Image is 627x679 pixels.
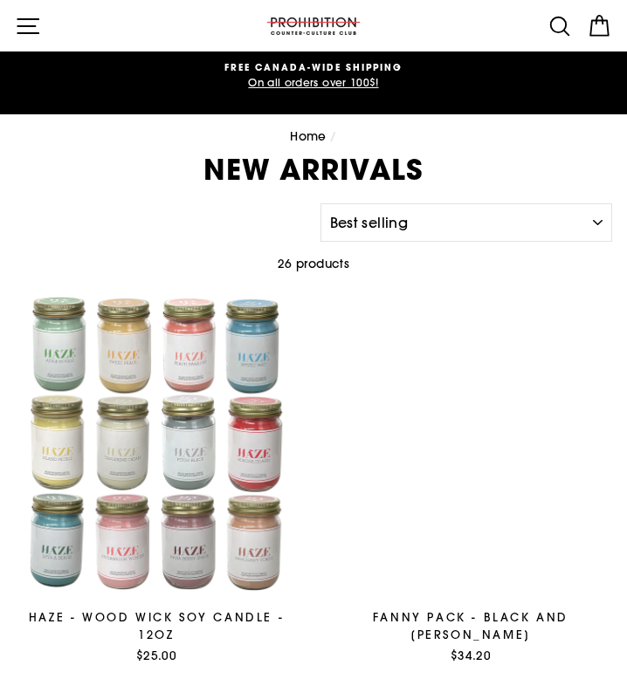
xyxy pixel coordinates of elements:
[9,647,304,664] div: $25.00
[323,647,618,664] div: $34.20
[19,60,608,74] span: FREE CANADA-WIDE SHIPPING
[15,255,612,274] p: 26 products
[265,17,362,35] img: PROHIBITION COUNTER-CULTURE CLUB
[19,60,608,92] a: FREE CANADA-WIDE SHIPPING On all orders over 100$!
[15,127,612,147] nav: breadcrumbs
[323,608,618,642] div: FANNY PACK - BLACK AND [PERSON_NAME]
[330,128,336,144] span: /
[19,74,608,91] span: On all orders over 100$!
[15,155,612,183] h1: NEW ARRIVALS
[290,128,326,144] a: Home
[9,608,304,642] div: Haze - Wood Wick Soy Candle - 12oz
[314,287,627,669] a: FANNY PACK - BLACK AND [PERSON_NAME]$34.20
